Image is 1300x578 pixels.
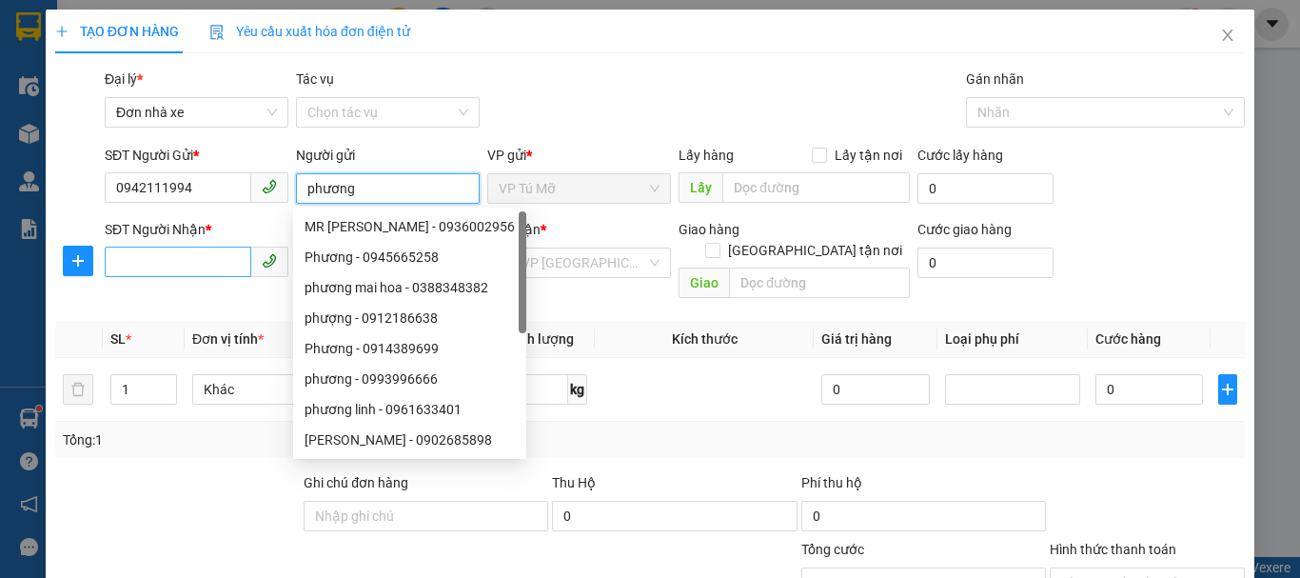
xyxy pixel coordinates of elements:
div: [PERSON_NAME] - 0902685898 [305,429,515,450]
img: icon [209,25,225,40]
div: phương mai hoa - 0388348382 [293,272,526,303]
span: Lấy hàng [679,148,734,163]
span: Cước hàng [1095,331,1161,347]
div: Phương - 0914389699 [305,338,515,359]
div: Phương - 0914389699 [293,333,526,364]
div: phượng - 0912186638 [293,303,526,333]
input: Ghi chú đơn hàng [304,501,548,531]
span: plus [1219,382,1236,397]
div: VP gửi [487,145,671,166]
span: phone [262,179,277,194]
input: 0 [821,374,929,405]
div: MR [PERSON_NAME] - 0936002956 [305,216,515,237]
div: Phương - 0945665258 [305,247,515,268]
span: VP gửi: [21,110,208,130]
input: Cước giao hàng [917,248,1054,278]
span: Tổng cước [801,542,864,557]
span: Kích thước [672,331,738,347]
span: Giao [679,268,729,298]
span: Yêu cầu xuất hóa đơn điện tử [209,24,410,39]
div: phương mai hoa - 0388348382 [305,277,515,298]
span: TẠO ĐƠN HÀNG [55,24,179,39]
strong: Người gửi: [19,139,78,153]
span: Giao hàng [679,222,739,237]
span: Lấy [679,172,722,203]
span: phone [262,253,277,269]
label: Gán nhãn [966,71,1024,87]
span: Website [196,86,241,100]
label: Hình thức thanh toán [1050,542,1176,557]
span: [GEOGRAPHIC_DATA] tận nơi [720,240,910,261]
div: Phí thu hộ [801,472,1046,501]
span: dũng [82,139,109,153]
button: plus [1218,374,1237,405]
div: Người gửi [296,145,480,166]
div: Phương - 0945665258 [293,242,526,272]
strong: : [DOMAIN_NAME] [196,83,364,101]
span: Đại lý [105,71,143,87]
button: plus [63,246,93,276]
input: Cước lấy hàng [917,173,1054,204]
strong: CÔNG TY TNHH VĨNH QUANG [150,17,409,37]
button: Close [1201,10,1254,63]
input: Dọc đường [722,172,910,203]
div: MR Phương - 0936002956 [293,211,526,242]
span: plus [55,25,69,38]
div: phương linh - 0961633401 [293,394,526,425]
span: Khác [204,375,316,404]
span: SL [110,331,126,347]
label: Cước lấy hàng [917,148,1003,163]
strong: PHIẾU GỬI HÀNG [203,41,357,61]
span: Đơn nhà xe [116,98,277,127]
div: SĐT Người Nhận [105,219,288,240]
img: logo [13,18,93,98]
div: SĐT Người Gửi [105,145,288,166]
span: 14 ngõ 39 Tú Mỡ [78,110,208,130]
input: Dọc đường [729,268,910,298]
span: kg [568,374,587,405]
div: phương - 0993996666 [293,364,526,394]
span: Thu Hộ [552,475,596,490]
span: VP Tú Mỡ [499,174,660,203]
div: Phương Lê - 0902685898 [293,425,526,455]
label: Tác vụ [296,71,334,87]
span: Định lượng [506,331,574,347]
span: plus [64,253,92,269]
div: phượng - 0912186638 [305,308,515,329]
th: Loại phụ phí [937,321,1088,358]
div: phương - 0993996666 [305,369,515,389]
label: Cước giao hàng [917,222,1012,237]
span: Giá trị hàng [821,331,892,347]
span: Lấy tận nơi [827,145,910,166]
div: Tổng: 1 [63,429,503,450]
label: Ghi chú đơn hàng [304,475,408,490]
button: delete [63,374,93,405]
span: close [1220,28,1235,43]
strong: Hotline : 0889 23 23 23 [218,65,342,79]
span: Đơn vị tính [192,331,264,347]
div: phương linh - 0961633401 [305,399,515,420]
